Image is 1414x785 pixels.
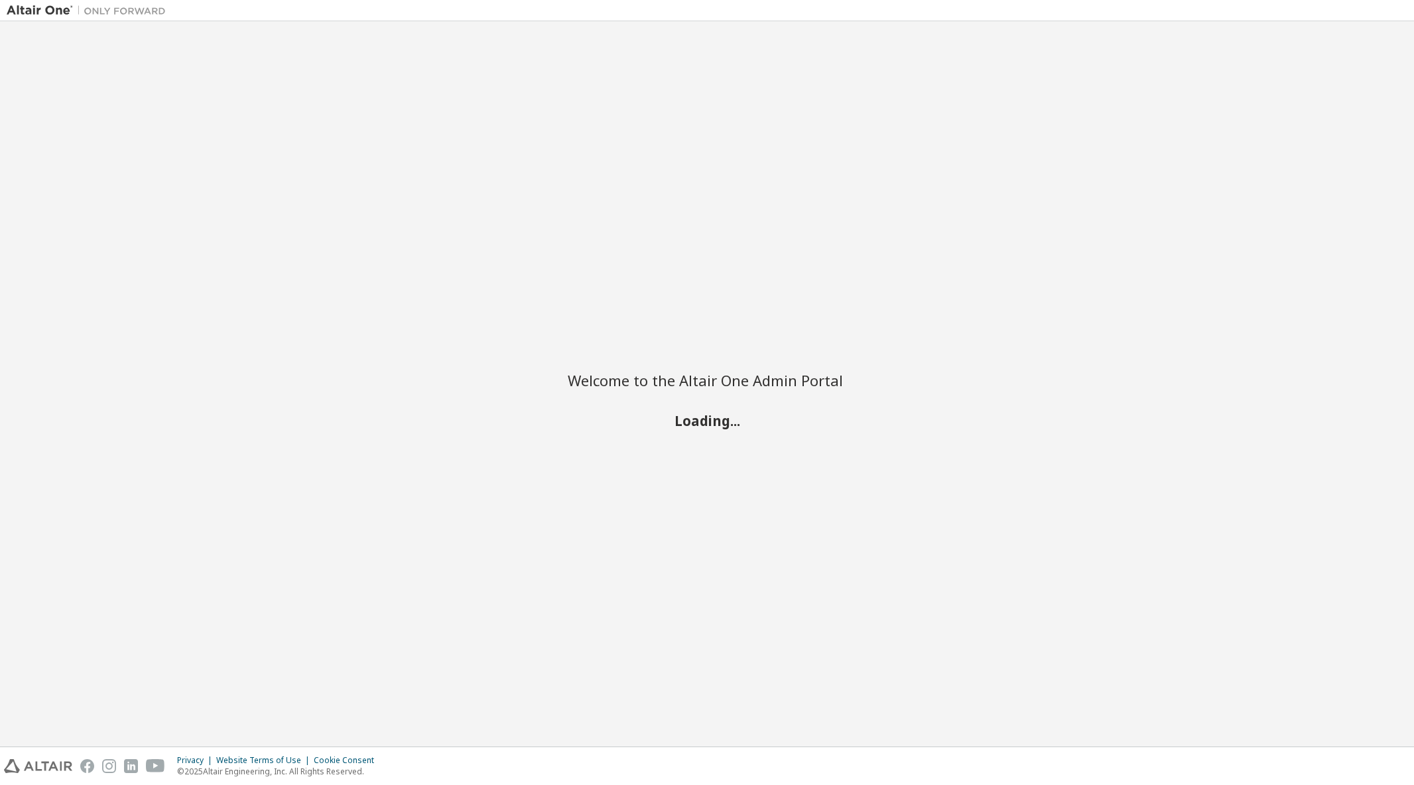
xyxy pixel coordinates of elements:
[7,4,172,17] img: Altair One
[80,759,94,773] img: facebook.svg
[216,755,314,766] div: Website Terms of Use
[568,411,846,429] h2: Loading...
[568,371,846,390] h2: Welcome to the Altair One Admin Portal
[102,759,116,773] img: instagram.svg
[314,755,382,766] div: Cookie Consent
[4,759,72,773] img: altair_logo.svg
[177,755,216,766] div: Privacy
[177,766,382,777] p: © 2025 Altair Engineering, Inc. All Rights Reserved.
[146,759,165,773] img: youtube.svg
[124,759,138,773] img: linkedin.svg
